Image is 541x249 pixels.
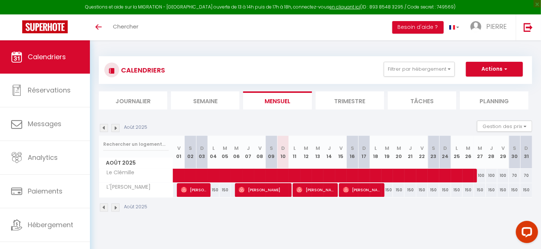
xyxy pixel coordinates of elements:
th: 02 [185,136,196,169]
a: ... PIERRE [465,14,516,40]
abbr: V [501,145,505,152]
abbr: D [200,145,204,152]
abbr: M [316,145,320,152]
img: ... [470,21,481,32]
abbr: V [420,145,424,152]
abbr: S [351,145,354,152]
span: [PERSON_NAME] [343,183,381,197]
button: Actions [466,62,523,77]
th: 30 [509,136,520,169]
a: en cliquant ici [330,4,360,10]
div: 150 [382,183,393,197]
th: 19 [382,136,393,169]
th: 27 [474,136,485,169]
span: Calendriers [28,52,66,61]
div: 150 [208,183,219,197]
abbr: M [385,145,389,152]
div: 150 [463,183,474,197]
abbr: D [524,145,528,152]
abbr: J [409,145,412,152]
span: [PERSON_NAME] [181,183,208,197]
th: 07 [242,136,254,169]
div: 150 [451,183,463,197]
th: 26 [463,136,474,169]
div: 150 [393,183,404,197]
div: 150 [428,183,439,197]
abbr: J [490,145,493,152]
img: logout [524,23,533,32]
th: 15 [335,136,347,169]
abbr: V [339,145,343,152]
th: 10 [277,136,289,169]
th: 03 [196,136,208,169]
abbr: S [270,145,273,152]
th: 06 [231,136,242,169]
abbr: D [281,145,285,152]
li: Trimestre [316,91,384,110]
th: 12 [300,136,312,169]
button: Besoin d'aide ? [392,21,444,34]
iframe: LiveChat chat widget [510,218,541,249]
div: 150 [497,183,509,197]
abbr: S [513,145,516,152]
div: 150 [416,183,428,197]
th: 22 [416,136,428,169]
abbr: D [362,145,366,152]
th: 25 [451,136,463,169]
abbr: M [478,145,482,152]
button: Gestion des prix [477,121,532,132]
img: Super Booking [22,20,68,33]
abbr: L [212,145,215,152]
abbr: J [247,145,250,152]
th: 21 [404,136,416,169]
span: L'[PERSON_NAME] [100,183,153,191]
th: 24 [439,136,451,169]
span: Paiements [28,186,63,196]
th: 17 [358,136,370,169]
abbr: J [328,145,331,152]
span: Chercher [113,23,138,30]
th: 05 [219,136,231,169]
abbr: M [397,145,401,152]
th: 16 [347,136,358,169]
th: 13 [312,136,323,169]
p: Août 2025 [124,203,147,211]
li: Tâches [388,91,456,110]
p: Août 2025 [124,124,147,131]
abbr: M [304,145,308,152]
span: Analytics [28,153,58,162]
abbr: L [374,145,377,152]
li: Planning [460,91,528,110]
th: 04 [208,136,219,169]
span: Réservations [28,85,71,95]
th: 20 [393,136,404,169]
span: Le Clémille [100,169,137,177]
th: 28 [486,136,497,169]
span: [PERSON_NAME] [296,183,335,197]
div: 150 [219,183,231,197]
a: Chercher [107,14,144,40]
li: Semaine [171,91,239,110]
span: Messages [28,119,61,128]
th: 18 [370,136,382,169]
th: 31 [520,136,532,169]
li: Mensuel [243,91,312,110]
input: Rechercher un logement... [103,138,169,151]
abbr: V [258,145,262,152]
div: 150 [509,183,520,197]
th: 23 [428,136,439,169]
div: 150 [404,183,416,197]
abbr: M [235,145,239,152]
th: 11 [289,136,300,169]
abbr: S [189,145,192,152]
div: 150 [520,183,532,197]
abbr: L [293,145,296,152]
button: Filtrer par hébergement [384,62,455,77]
th: 08 [254,136,266,169]
abbr: M [466,145,471,152]
th: 29 [497,136,509,169]
abbr: D [443,145,447,152]
span: PIERRE [486,22,507,31]
span: [PERSON_NAME] [239,183,288,197]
